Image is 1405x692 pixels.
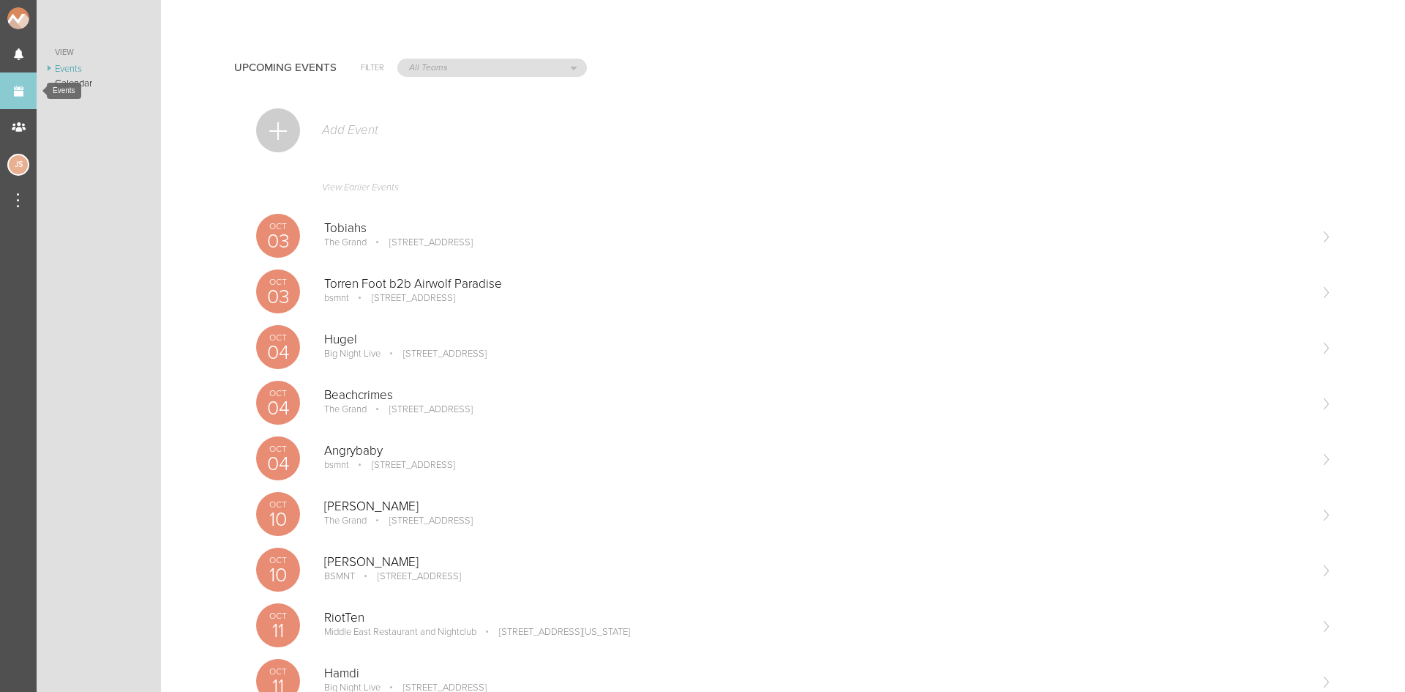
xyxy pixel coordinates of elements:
p: 03 [256,287,300,307]
p: Oct [256,444,300,453]
p: Big Night Live [324,348,381,360]
p: Oct [256,611,300,620]
p: [PERSON_NAME] [324,555,1308,570]
div: Jessica Smith [7,154,29,176]
a: Calendar [37,76,161,91]
p: Middle East Restaurant and Nightclub [324,626,476,638]
p: Oct [256,556,300,565]
p: bsmnt [324,292,349,304]
p: BSMNT [324,570,355,582]
p: [STREET_ADDRESS] [369,403,473,415]
p: The Grand [324,403,367,415]
p: Beachcrimes [324,388,1308,403]
p: Oct [256,333,300,342]
p: Add Event [321,123,378,138]
a: View Earlier Events [256,174,1332,208]
p: Hugel [324,332,1308,347]
p: Oct [256,278,300,286]
p: 10 [256,565,300,585]
p: [STREET_ADDRESS] [369,237,473,248]
p: Angrybaby [324,444,1308,458]
p: [STREET_ADDRESS] [351,292,455,304]
p: Torren Foot b2b Airwolf Paradise [324,277,1308,291]
h4: Upcoming Events [234,62,337,74]
p: 04 [256,398,300,418]
p: 11 [256,621,300,641]
p: Oct [256,222,300,231]
p: Hamdi [324,666,1308,681]
p: [STREET_ADDRESS] [383,348,487,360]
a: Events [37,62,161,76]
p: 10 [256,510,300,529]
p: [STREET_ADDRESS] [357,570,461,582]
p: Oct [256,667,300,676]
p: Oct [256,389,300,398]
p: The Grand [324,237,367,248]
p: [STREET_ADDRESS] [369,515,473,527]
h6: Filter [361,62,384,74]
p: RiotTen [324,611,1308,625]
p: 04 [256,343,300,362]
p: Tobiahs [324,221,1308,236]
img: NOMAD [7,7,90,29]
p: [PERSON_NAME] [324,499,1308,514]
p: [STREET_ADDRESS][US_STATE] [479,626,630,638]
p: Oct [256,500,300,509]
p: bsmnt [324,459,349,471]
p: [STREET_ADDRESS] [351,459,455,471]
a: View [37,44,161,62]
p: The Grand [324,515,367,527]
p: 04 [256,454,300,474]
p: 03 [256,231,300,251]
